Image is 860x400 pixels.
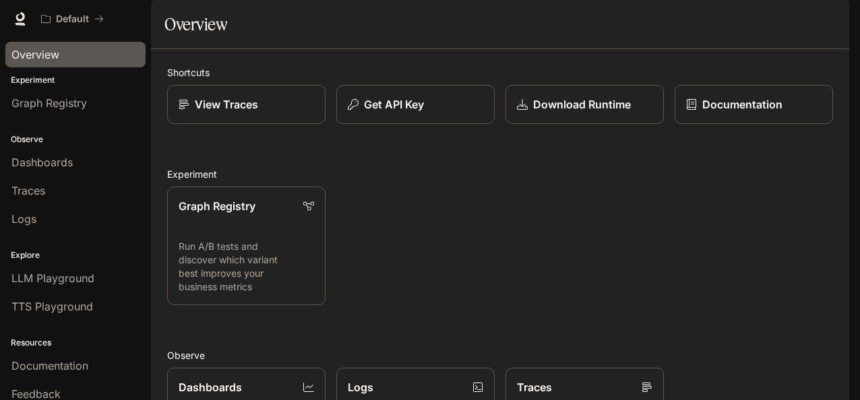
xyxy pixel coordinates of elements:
[167,348,833,362] h2: Observe
[179,379,242,395] p: Dashboards
[505,85,664,124] a: Download Runtime
[336,85,495,124] button: Get API Key
[348,379,373,395] p: Logs
[195,96,258,112] p: View Traces
[702,96,782,112] p: Documentation
[164,11,227,38] h1: Overview
[167,85,326,124] a: View Traces
[167,187,326,305] a: Graph RegistryRun A/B tests and discover which variant best improves your business metrics
[167,65,833,79] h2: Shortcuts
[675,85,833,124] a: Documentation
[364,96,424,112] p: Get API Key
[56,13,89,25] p: Default
[167,167,833,181] h2: Experiment
[533,96,631,112] p: Download Runtime
[179,198,255,214] p: Graph Registry
[179,240,314,294] p: Run A/B tests and discover which variant best improves your business metrics
[35,5,110,32] button: All workspaces
[517,379,552,395] p: Traces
